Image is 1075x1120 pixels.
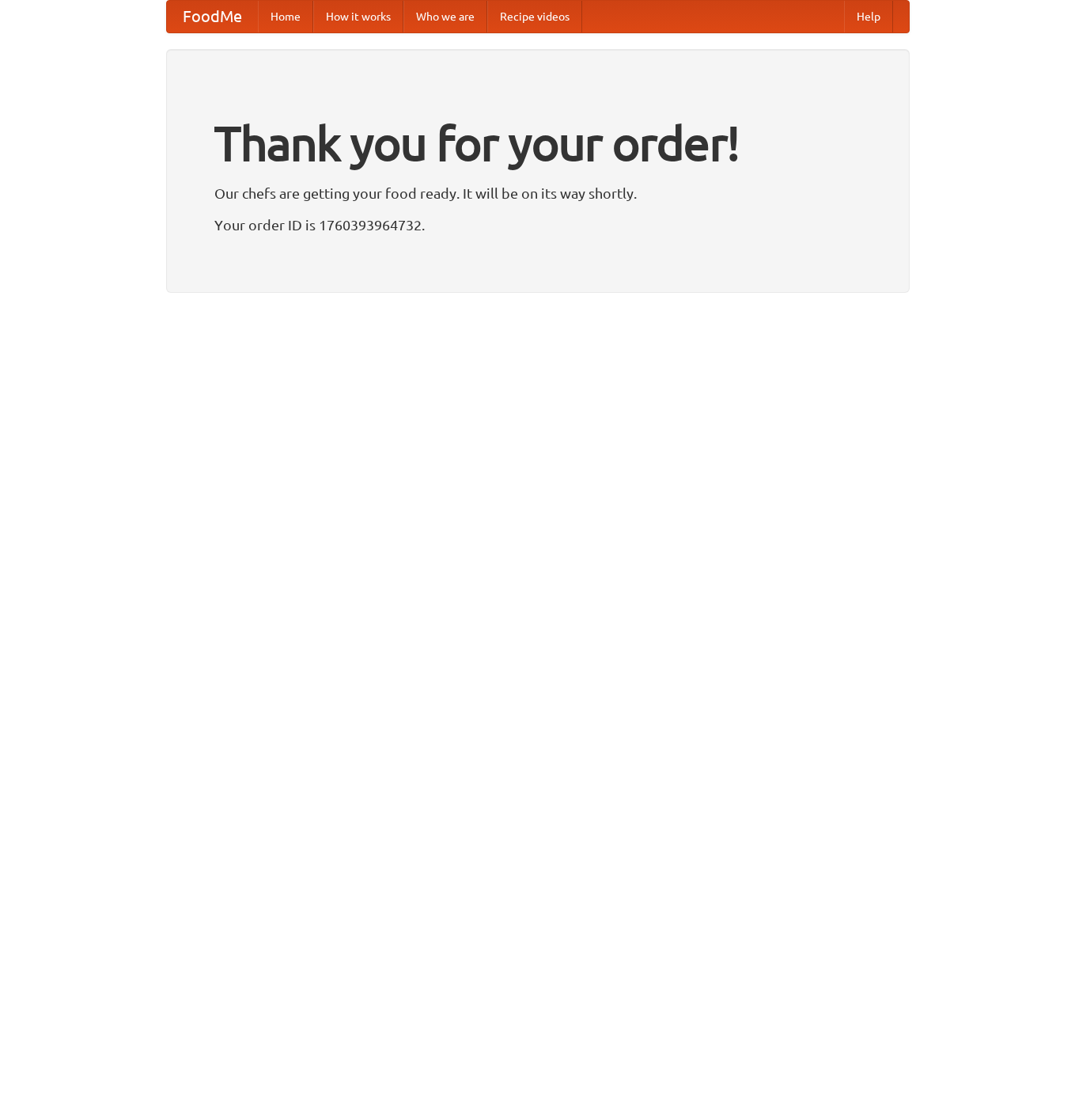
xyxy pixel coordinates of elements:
a: FoodMe [167,1,258,32]
a: Recipe videos [487,1,582,32]
a: Help [844,1,893,32]
p: Our chefs are getting your food ready. It will be on its way shortly. [214,181,861,205]
a: Home [258,1,313,32]
a: Who we are [403,1,487,32]
h1: Thank you for your order! [214,105,861,181]
a: How it works [313,1,403,32]
p: Your order ID is 1760393964732. [214,213,861,237]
